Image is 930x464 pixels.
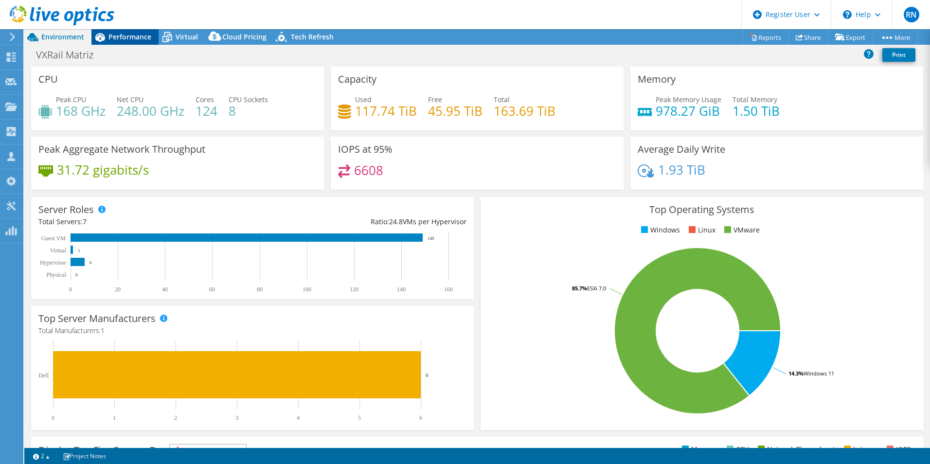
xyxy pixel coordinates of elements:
span: Tech Refresh [291,32,334,41]
text: 149 [428,236,434,241]
text: 60 [209,286,215,293]
a: Project Notes [56,450,113,462]
a: Share [788,30,828,45]
h4: 8 [229,106,268,116]
li: Network Throughput [755,444,835,455]
text: 120 [350,286,358,293]
text: 1 [78,248,80,253]
h4: 978.27 GiB [656,106,721,116]
span: Used [355,95,372,104]
a: Print [882,48,915,62]
h4: 163.69 TiB [494,106,555,116]
text: 1 [113,414,116,421]
a: Reports [742,30,789,45]
h4: 248.00 GHz [117,106,184,116]
text: 140 [397,286,406,293]
h4: 1.93 TiB [658,164,705,175]
span: Virtual [176,32,198,41]
h4: 31.72 gigabits/s [57,164,149,175]
text: 4 [297,414,300,421]
h4: 6608 [354,165,383,176]
span: Cores [196,95,214,104]
span: Peak Memory Usage [656,95,721,104]
text: 2 [174,414,177,421]
h4: 168 GHz [56,106,106,116]
h4: Total Manufacturers: [38,325,466,336]
h3: Peak Aggregate Network Throughput [38,144,205,155]
text: 20 [115,286,121,293]
span: CPU Sockets [229,95,268,104]
li: Windows [639,225,680,235]
span: 24.8 [389,217,403,226]
text: 100 [303,286,311,293]
h3: Memory [638,74,676,85]
text: 0 [75,272,78,277]
div: Ratio: VMs per Hypervisor [252,216,466,227]
span: Peak CPU [56,95,86,104]
text: 0 [69,286,72,293]
text: 6 [89,260,92,265]
text: Virtual [50,247,67,254]
text: Guest VM [41,235,66,242]
h3: Server Roles [38,204,94,215]
h4: 45.95 TiB [428,106,483,116]
tspan: 85.7% [572,285,587,292]
text: 40 [162,286,168,293]
li: Memory [680,444,718,455]
text: Dell [38,372,49,379]
tspan: 14.3% [788,370,804,377]
li: VMware [722,225,760,235]
span: 1 [101,326,105,335]
h3: CPU [38,74,58,85]
h3: Average Daily Write [638,144,725,155]
li: Linux [686,225,715,235]
tspan: Windows 11 [804,370,834,377]
span: Free [428,95,442,104]
text: Hypervisor [40,259,66,266]
text: Physical [46,271,66,278]
text: 0 [52,414,54,421]
h4: 1.50 TiB [733,106,780,116]
span: Environment [41,32,84,41]
h3: Capacity [338,74,376,85]
span: Performance [108,32,151,41]
h4: 117.74 TiB [355,106,417,116]
text: 6 [419,414,422,421]
a: More [873,30,918,45]
li: Latency [841,444,878,455]
span: RN [904,7,919,22]
span: 7 [83,217,87,226]
text: 160 [444,286,453,293]
span: Total Memory [733,95,777,104]
span: Net CPU [117,95,143,104]
text: 6 [426,372,429,378]
svg: \n [843,10,852,19]
span: Cloud Pricing [222,32,267,41]
text: 5 [358,414,361,421]
h3: Top Operating Systems [488,204,916,215]
li: IOPS [884,444,911,455]
text: 3 [235,414,238,421]
a: Export [828,30,873,45]
div: Total Servers: [38,216,252,227]
span: Total [494,95,510,104]
text: 80 [257,286,263,293]
h1: VXRail Matriz [32,50,108,60]
a: 2 [26,450,56,462]
li: CPU [724,444,749,455]
h3: Top Server Manufacturers [38,313,156,324]
tspan: ESXi 7.0 [587,285,606,292]
span: IOPS [170,445,246,456]
h4: 124 [196,106,217,116]
h3: IOPS at 95% [338,144,393,155]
